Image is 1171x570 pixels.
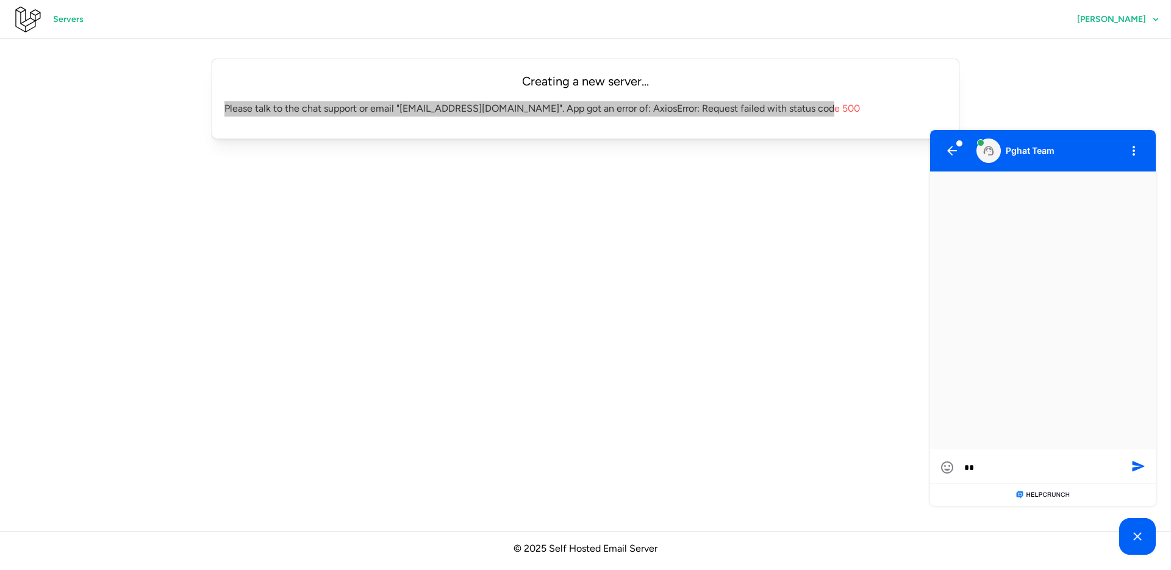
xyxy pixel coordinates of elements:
[927,127,1159,558] iframe: HelpCrunch
[224,71,947,92] p: Creating a new server...
[41,9,95,31] a: Servers
[1065,9,1171,31] button: [PERSON_NAME]
[224,101,947,117] p: Please talk to the chat support or email "[EMAIL_ADDRESS][DOMAIN_NAME]". App got an error of: Axi...
[1077,15,1146,24] span: [PERSON_NAME]
[53,9,84,30] span: Servers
